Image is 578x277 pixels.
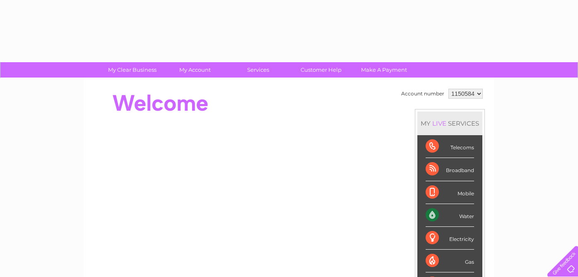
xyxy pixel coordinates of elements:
div: Electricity [426,227,474,250]
td: Account number [399,87,446,101]
a: Make A Payment [350,62,418,78]
a: Services [224,62,292,78]
a: Customer Help [287,62,355,78]
div: Telecoms [426,135,474,158]
div: Gas [426,250,474,272]
div: Broadband [426,158,474,181]
div: LIVE [431,119,448,127]
a: My Clear Business [98,62,166,78]
div: Mobile [426,181,474,204]
div: Water [426,204,474,227]
a: My Account [161,62,229,78]
div: MY SERVICES [417,112,482,135]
